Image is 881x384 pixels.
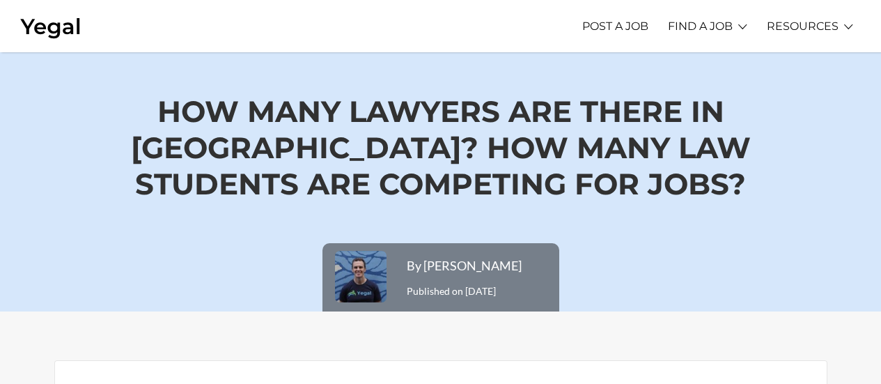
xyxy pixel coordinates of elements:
a: By [PERSON_NAME] [407,258,522,273]
span: Published on [DATE] [407,258,522,297]
h1: How Many Lawyers are there in [GEOGRAPHIC_DATA]? How Many Law Students are Competing for Jobs? [88,52,793,243]
a: POST A JOB [582,7,648,45]
img: Photo [333,249,389,305]
a: FIND A JOB [668,7,733,45]
a: RESOURCES [767,7,839,45]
